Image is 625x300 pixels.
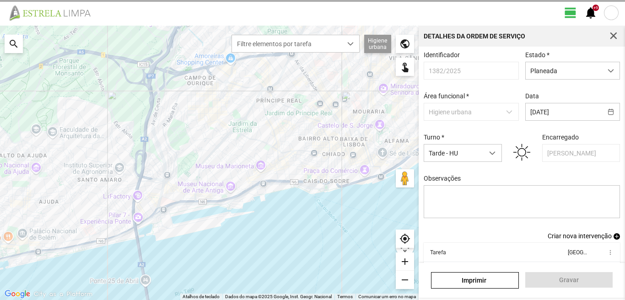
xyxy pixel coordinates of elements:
[564,6,577,20] span: view_day
[358,294,416,299] a: Comunicar um erro no mapa
[6,5,101,21] img: file
[424,145,484,161] span: Tarde - HU
[364,35,391,53] div: Higiene urbana
[424,51,460,59] label: Identificador
[396,271,414,289] div: remove
[396,169,414,187] button: Arraste o Pegman para o mapa para abrir o Street View
[430,249,446,256] div: Tarefa
[424,175,461,182] label: Observações
[584,6,598,20] span: notifications
[526,62,602,79] span: Planeada
[431,272,518,289] a: Imprimir
[232,35,342,52] span: Filtre elementos por tarefa
[606,249,614,256] span: more_vert
[424,134,444,141] label: Turno *
[513,143,530,162] img: 01d.svg
[396,230,414,248] div: my_location
[530,276,608,284] span: Gravar
[2,288,32,300] img: Google
[396,58,414,76] div: touch_app
[567,249,587,256] div: [GEOGRAPHIC_DATA]
[424,92,469,100] label: Área funcional *
[525,51,550,59] label: Estado *
[602,62,620,79] div: dropdown trigger
[225,294,332,299] span: Dados do mapa ©2025 Google, Inst. Geogr. Nacional
[424,33,525,39] div: Detalhes da Ordem de Serviço
[342,35,360,52] div: dropdown trigger
[484,145,501,161] div: dropdown trigger
[5,35,23,53] div: search
[337,294,353,299] a: Termos (abre num novo separador)
[396,35,414,53] div: public
[542,134,579,141] label: Encarregado
[525,92,539,100] label: Data
[593,5,599,11] div: +9
[525,272,613,288] button: Gravar
[396,252,414,271] div: add
[614,233,620,240] span: add
[2,288,32,300] a: Abrir esta área no Google Maps (abre uma nova janela)
[548,232,612,240] span: Criar nova intervenção
[183,294,220,300] button: Atalhos de teclado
